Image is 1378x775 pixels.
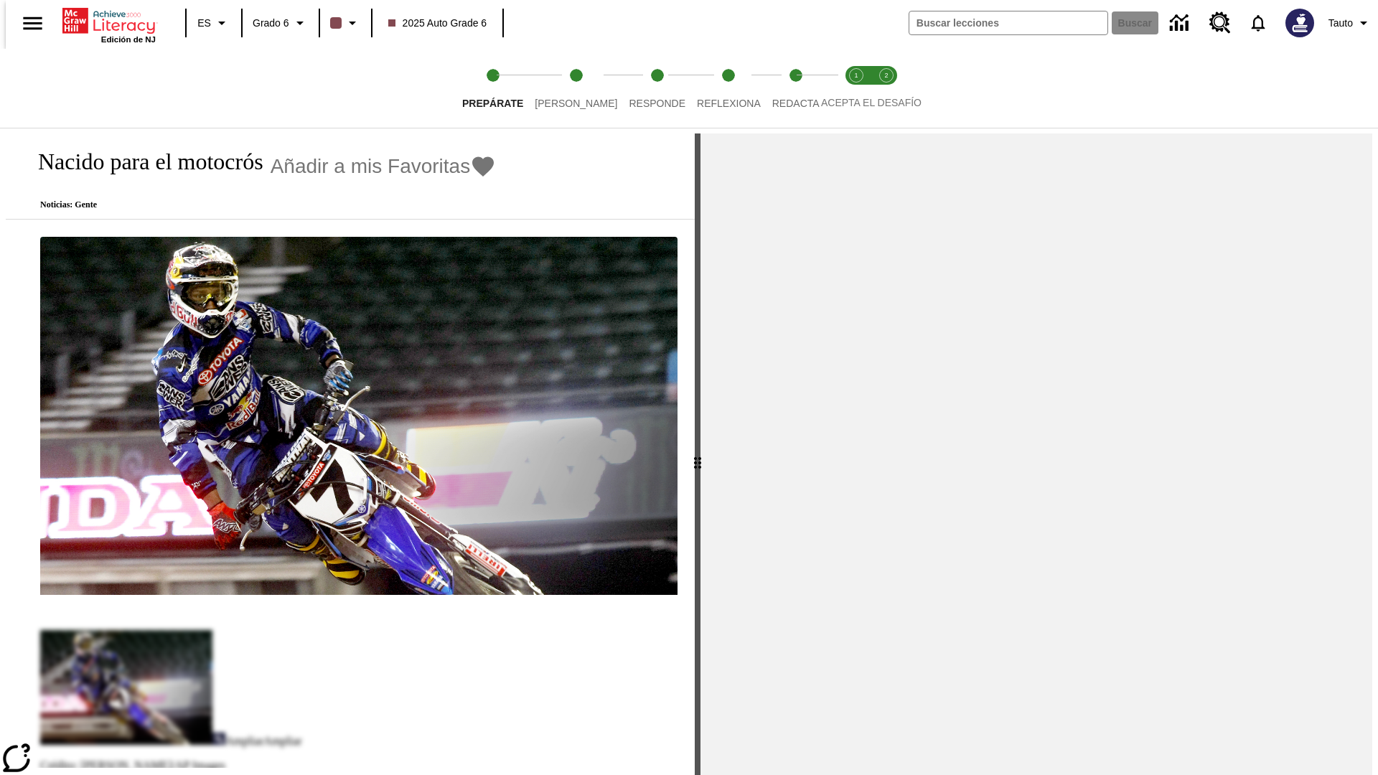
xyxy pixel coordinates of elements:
[629,98,685,109] span: Responde
[11,2,54,44] button: Abrir el menú lateral
[772,98,820,109] span: Redacta
[695,133,700,775] div: Pulsa la tecla de intro o la barra espaciadora y luego presiona las flechas de derecha e izquierd...
[854,72,858,79] text: 1
[253,16,289,31] span: Grado 6
[1239,4,1277,42] a: Notificaciones
[909,11,1107,34] input: Buscar campo
[324,10,367,36] button: El color de la clase es café oscuro. Cambiar el color de la clase.
[191,10,237,36] button: Lenguaje: ES, Selecciona un idioma
[1161,4,1201,43] a: Centro de información
[1328,16,1353,31] span: Tauto
[40,237,678,596] img: El corredor de motocrós James Stewart vuela por los aires en su motocicleta de montaña
[685,49,772,128] button: Reflexiona step 4 of 5
[535,98,617,109] span: [PERSON_NAME]
[617,49,697,128] button: Responde step 3 of 5
[700,133,1372,775] div: activity
[821,97,922,108] span: ACEPTA EL DESAFÍO
[835,49,877,128] button: Acepta el desafío lee step 1 of 2
[101,35,156,44] span: Edición de NJ
[761,49,831,128] button: Redacta step 5 of 5
[247,10,314,36] button: Grado: Grado 6, Elige un grado
[388,16,487,31] span: 2025 Auto Grade 6
[1201,4,1239,42] a: Centro de recursos, Se abrirá en una pestaña nueva.
[523,49,629,128] button: Lee step 2 of 5
[197,16,211,31] span: ES
[23,149,263,175] h1: Nacido para el motocrós
[1277,4,1323,42] button: Escoja un nuevo avatar
[866,49,907,128] button: Acepta el desafío contesta step 2 of 2
[271,154,497,179] button: Añadir a mis Favoritas - Nacido para el motocrós
[271,155,471,178] span: Añadir a mis Favoritas
[6,133,695,768] div: reading
[1285,9,1314,37] img: Avatar
[462,98,523,109] span: Prepárate
[23,199,496,210] p: Noticias: Gente
[1323,10,1378,36] button: Perfil/Configuración
[62,5,156,44] div: Portada
[451,49,535,128] button: Prepárate step 1 of 5
[697,98,761,109] span: Reflexiona
[884,72,888,79] text: 2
